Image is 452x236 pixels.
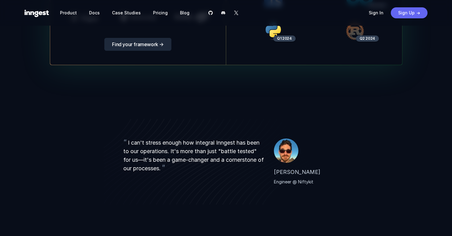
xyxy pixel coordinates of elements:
[391,7,428,18] a: Sign Up
[89,10,100,16] span: Docs
[356,35,379,42] span: Q2 2024
[106,7,147,18] a: Case Studies
[147,7,174,18] a: Pricing
[162,163,165,172] span: ”
[274,168,329,176] div: [PERSON_NAME]
[274,179,329,185] div: Engineer @ Niftykit
[274,138,298,163] img: Image of Robin Curbelo
[60,10,77,16] span: Product
[123,138,264,185] p: I can't stress enough how integral Inngest has been to our operations. It's more than just "battl...
[369,10,383,16] a: Sign In
[273,35,295,42] span: Q1 2024
[123,138,127,146] span: “
[174,7,196,18] a: Blog
[104,38,171,51] a: Find your framework →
